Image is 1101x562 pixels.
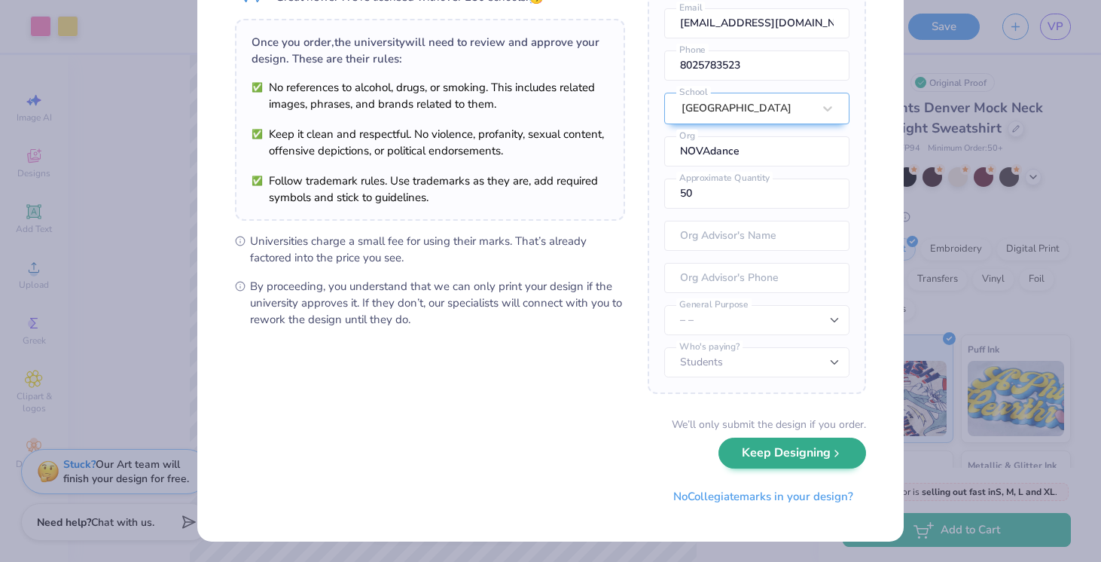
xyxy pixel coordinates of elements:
[664,221,849,251] input: Org Advisor's Name
[664,50,849,81] input: Phone
[664,263,849,293] input: Org Advisor's Phone
[252,126,608,159] li: Keep it clean and respectful. No violence, profanity, sexual content, offensive depictions, or po...
[252,79,608,112] li: No references to alcohol, drugs, or smoking. This includes related images, phrases, and brands re...
[672,417,866,432] div: We’ll only submit the design if you order.
[252,34,608,67] div: Once you order, the university will need to review and approve your design. These are their rules:
[252,173,608,206] li: Follow trademark rules. Use trademarks as they are, add required symbols and stick to guidelines.
[250,233,625,266] span: Universities charge a small fee for using their marks. That’s already factored into the price you...
[664,179,849,209] input: Approximate Quantity
[664,136,849,166] input: Org
[660,481,866,512] button: NoCollegiatemarks in your design?
[250,278,625,328] span: By proceeding, you understand that we can only print your design if the university approves it. I...
[664,8,849,38] input: Email
[718,438,866,469] button: Keep Designing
